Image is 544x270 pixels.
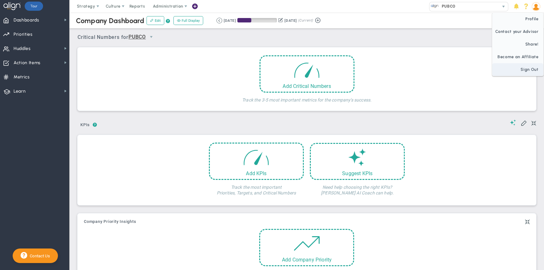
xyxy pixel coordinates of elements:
span: (Current) [298,18,313,23]
div: Add KPIs [210,170,303,176]
span: Priorities [14,28,33,41]
span: PUBCO [439,2,455,10]
span: Suggestions (AI Feature) [510,120,516,126]
span: Learn [14,85,26,98]
div: [DATE] [224,18,236,23]
span: select [146,32,157,42]
span: Huddles [14,42,31,55]
button: Company Priority Insights [84,219,136,224]
span: Strategy [77,4,95,9]
span: Administration [153,4,183,9]
div: Add Critical Numbers [260,83,353,89]
h4: Need help choosing the right KPIs? [PERSON_NAME] AI Coach can help. [310,180,405,196]
span: PUBCO [128,33,146,41]
span: Edit My KPIs [521,120,527,126]
button: KPIs [78,120,93,131]
span: select [499,2,508,11]
img: 96429.Person.photo [532,2,540,11]
div: [DATE] [285,18,297,23]
div: Period Progress: 35% Day 33 of 92 with 59 remaining. [237,18,277,22]
span: Share! [492,38,543,51]
span: Dashboards [14,14,39,27]
span: Become an Affiliate [492,51,543,63]
span: KPIs [78,120,93,130]
button: Edit [147,16,164,25]
span: Action Items [14,56,41,70]
span: Company Dashboard [76,16,144,25]
button: Full Display [173,16,203,25]
img: 21558.Company.photo [431,2,439,10]
div: Add Company Priority [260,257,353,263]
span: Contact Us [27,254,50,258]
button: Go to previous period [216,18,222,23]
div: Suggest KPIs [311,170,404,176]
h4: Track the 3-5 most important metrics for the company's success. [242,93,372,103]
span: Company Priority Insights [84,219,136,224]
span: Metrics [14,71,30,84]
h4: Track the most important Priorities, Targets, and Critical Numbers [209,180,304,196]
span: Sign Out [492,63,543,76]
span: Contact your Advisor [492,25,543,38]
span: Profile [492,13,543,25]
span: Culture [106,4,121,9]
span: Critical Numbers for [78,32,158,43]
